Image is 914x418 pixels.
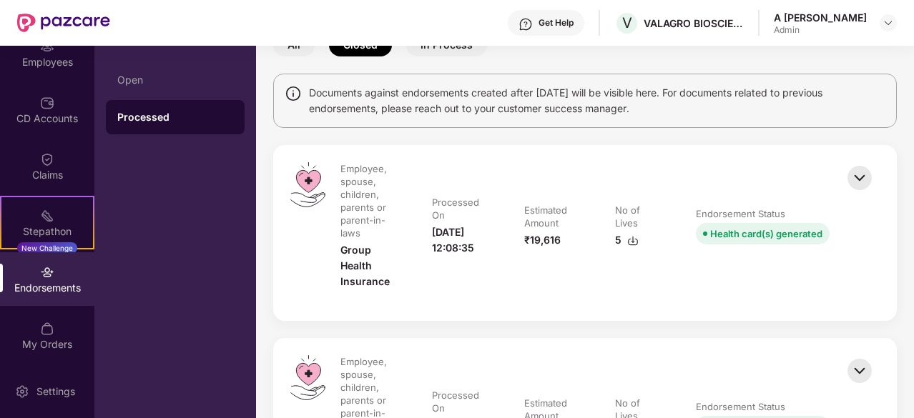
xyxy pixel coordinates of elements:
[309,85,885,116] span: Documents against endorsements created after [DATE] will be visible here. For documents related t...
[32,384,79,399] div: Settings
[615,232,639,248] div: 5
[290,162,325,207] img: svg+xml;base64,PHN2ZyB4bWxucz0iaHR0cDovL3d3dy53My5vcmcvMjAwMC9zdmciIHdpZHRoPSI0OS4zMiIgaGVpZ2h0PS...
[627,235,639,247] img: svg+xml;base64,PHN2ZyBpZD0iRG93bmxvYWQtMzJ4MzIiIHhtbG5zPSJodHRwOi8vd3d3LnczLm9yZy8yMDAwL3N2ZyIgd2...
[17,14,110,32] img: New Pazcare Logo
[774,11,867,24] div: A [PERSON_NAME]
[40,96,54,110] img: svg+xml;base64,PHN2ZyBpZD0iQ0RfQWNjb3VudHMiIGRhdGEtbmFtZT0iQ0QgQWNjb3VudHMiIHhtbG5zPSJodHRwOi8vd3...
[615,204,664,229] div: No of Lives
[17,242,77,254] div: New Challenge
[696,207,785,220] div: Endorsement Status
[644,16,744,30] div: VALAGRO BIOSCIENCES
[774,24,867,36] div: Admin
[539,17,574,29] div: Get Help
[432,389,493,414] div: Processed On
[432,196,493,222] div: Processed On
[117,74,233,86] div: Open
[40,265,54,279] img: svg+xml;base64,PHN2ZyBpZD0iRW5kb3JzZW1lbnRzIiB4bWxucz0iaHR0cDovL3d3dy53My5vcmcvMjAwMC9zdmciIHdpZH...
[285,85,302,102] img: svg+xml;base64,PHN2ZyBpZD0iSW5mbyIgeG1sbnM9Imh0dHA6Ly93d3cudzMub3JnLzIwMDAvc3ZnIiB3aWR0aD0iMTQiIG...
[40,322,54,336] img: svg+xml;base64,PHN2ZyBpZD0iTXlfT3JkZXJzIiBkYXRhLW5hbWU9Ik15IE9yZGVycyIgeG1sbnM9Imh0dHA6Ly93d3cudz...
[696,400,785,413] div: Endorsement Status
[340,162,401,239] div: Employee, spouse, children, parents or parent-in-laws
[40,209,54,223] img: svg+xml;base64,PHN2ZyB4bWxucz0iaHR0cDovL3d3dy53My5vcmcvMjAwMC9zdmciIHdpZHRoPSIyMSIgaGVpZ2h0PSIyMC...
[622,14,632,31] span: V
[710,226,822,242] div: Health card(s) generated
[524,232,561,248] div: ₹19,616
[40,152,54,166] img: svg+xml;base64,PHN2ZyBpZD0iQ2xhaW0iIHhtbG5zPSJodHRwOi8vd3d3LnczLm9yZy8yMDAwL3N2ZyIgd2lkdGg9IjIwIi...
[117,110,233,124] div: Processed
[15,384,29,399] img: svg+xml;base64,PHN2ZyBpZD0iU2V0dGluZy0yMHgyMCIgeG1sbnM9Imh0dHA6Ly93d3cudzMub3JnLzIwMDAvc3ZnIiB3aW...
[1,224,93,239] div: Stepathon
[340,242,403,289] div: Group Health Insurance
[844,162,875,194] img: svg+xml;base64,PHN2ZyBpZD0iQmFjay0zMngzMiIgeG1sbnM9Imh0dHA6Ly93d3cudzMub3JnLzIwMDAvc3ZnIiB3aWR0aD...
[290,355,325,400] img: svg+xml;base64,PHN2ZyB4bWxucz0iaHR0cDovL3d3dy53My5vcmcvMjAwMC9zdmciIHdpZHRoPSI0OS4zMiIgaGVpZ2h0PS...
[432,224,496,256] div: [DATE] 12:08:35
[519,17,533,31] img: svg+xml;base64,PHN2ZyBpZD0iSGVscC0zMngzMiIgeG1sbnM9Imh0dHA6Ly93d3cudzMub3JnLzIwMDAvc3ZnIiB3aWR0aD...
[524,204,583,229] div: Estimated Amount
[844,355,875,387] img: svg+xml;base64,PHN2ZyBpZD0iQmFjay0zMngzMiIgeG1sbnM9Imh0dHA6Ly93d3cudzMub3JnLzIwMDAvc3ZnIiB3aWR0aD...
[883,17,894,29] img: svg+xml;base64,PHN2ZyBpZD0iRHJvcGRvd24tMzJ4MzIiIHhtbG5zPSJodHRwOi8vd3d3LnczLm9yZy8yMDAwL3N2ZyIgd2...
[40,39,54,54] img: svg+xml;base64,PHN2ZyBpZD0iRW1wbG95ZWVzIiB4bWxucz0iaHR0cDovL3d3dy53My5vcmcvMjAwMC9zdmciIHdpZHRoPS...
